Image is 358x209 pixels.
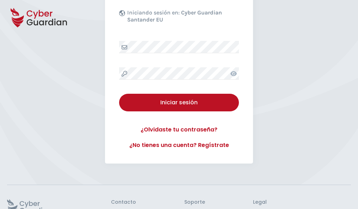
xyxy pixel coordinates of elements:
button: Iniciar sesión [119,94,239,111]
h3: Contacto [111,199,136,205]
a: ¿No tienes una cuenta? Regístrate [119,141,239,149]
h3: Legal [253,199,351,205]
a: ¿Olvidaste tu contraseña? [119,125,239,134]
h3: Soporte [184,199,205,205]
div: Iniciar sesión [124,98,234,107]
